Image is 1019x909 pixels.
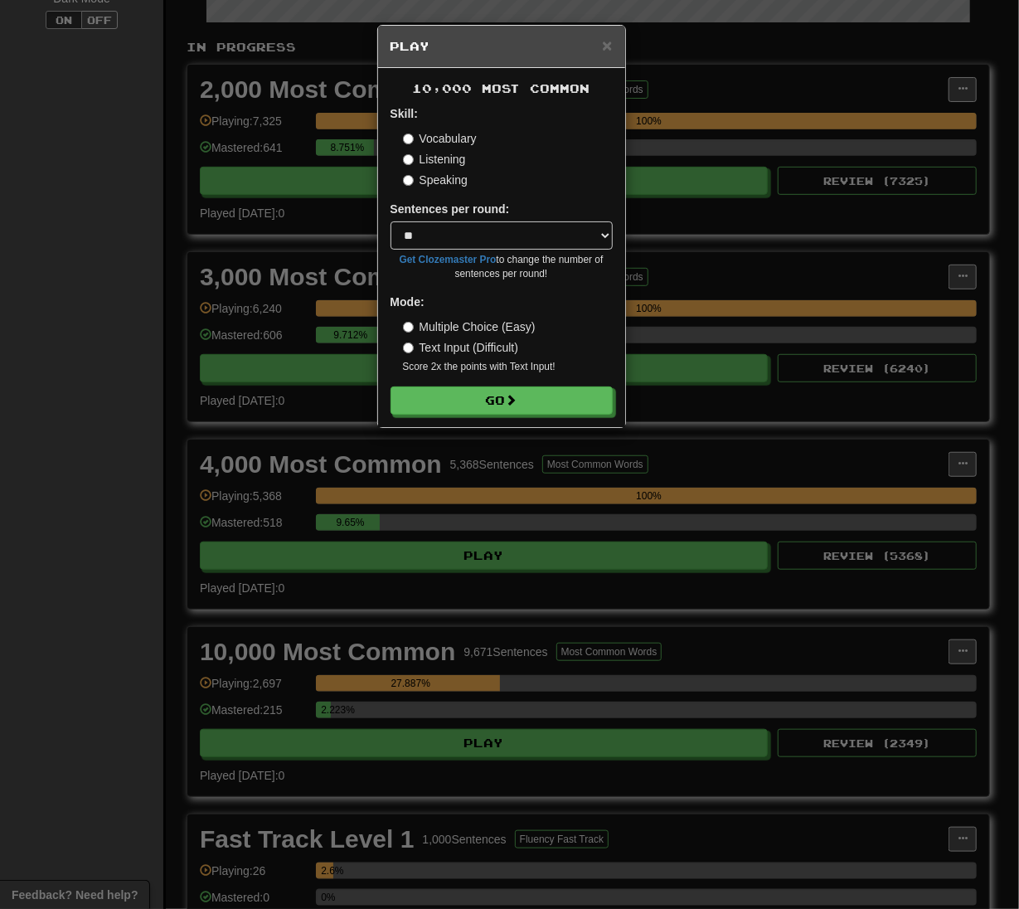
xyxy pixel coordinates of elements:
[403,322,414,333] input: Multiple Choice (Easy)
[391,386,613,415] button: Go
[391,253,613,281] small: to change the number of sentences per round!
[403,360,613,374] small: Score 2x the points with Text Input !
[391,38,613,55] h5: Play
[391,201,510,217] label: Sentences per round:
[602,36,612,55] span: ×
[403,151,466,168] label: Listening
[403,343,414,353] input: Text Input (Difficult)
[391,295,425,309] strong: Mode:
[403,318,536,335] label: Multiple Choice (Easy)
[403,130,477,147] label: Vocabulary
[400,254,497,265] a: Get Clozemaster Pro
[403,172,468,188] label: Speaking
[413,81,590,95] span: 10,000 Most Common
[403,154,414,165] input: Listening
[602,36,612,54] button: Close
[403,134,414,144] input: Vocabulary
[391,107,418,120] strong: Skill:
[403,175,414,186] input: Speaking
[403,339,519,356] label: Text Input (Difficult)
